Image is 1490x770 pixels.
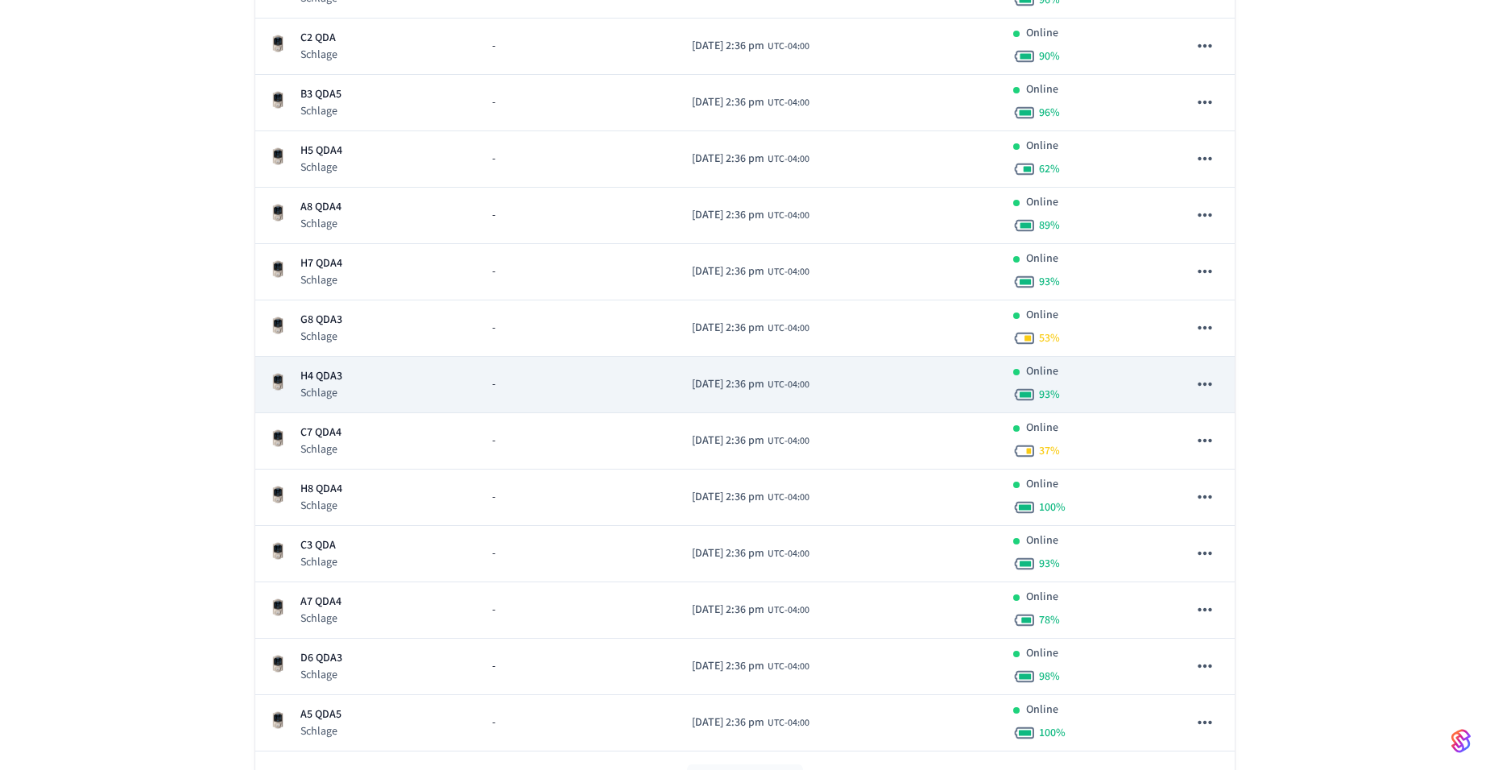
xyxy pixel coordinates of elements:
span: [DATE] 2:36 pm [692,545,764,562]
span: UTC-04:00 [768,547,809,561]
span: [DATE] 2:36 pm [692,376,764,393]
span: 78 % [1039,612,1060,628]
span: - [492,602,495,619]
span: UTC-04:00 [768,491,809,505]
span: [DATE] 2:36 pm [692,151,764,168]
span: 98 % [1039,669,1060,685]
p: A5 QDA5 [300,706,341,723]
p: Online [1026,363,1058,380]
span: [DATE] 2:36 pm [692,94,764,111]
img: Schlage Sense Smart Deadbolt with Camelot Trim, Front [268,372,288,391]
p: Schlage [300,47,337,63]
span: UTC-04:00 [768,96,809,110]
span: UTC-04:00 [768,209,809,223]
p: Online [1026,420,1058,437]
span: 100 % [1039,725,1066,741]
span: - [492,151,495,168]
span: 96 % [1039,105,1060,121]
img: Schlage Sense Smart Deadbolt with Camelot Trim, Front [268,34,288,53]
p: Online [1026,307,1058,324]
p: Online [1026,589,1058,606]
div: America/La_Paz [692,433,809,449]
span: 90 % [1039,48,1060,64]
p: Schlage [300,385,342,401]
img: Schlage Sense Smart Deadbolt with Camelot Trim, Front [268,259,288,279]
span: [DATE] 2:36 pm [692,714,764,731]
p: C3 QDA [300,537,337,554]
p: Online [1026,645,1058,662]
span: [DATE] 2:36 pm [692,433,764,449]
img: Schlage Sense Smart Deadbolt with Camelot Trim, Front [268,710,288,730]
span: [DATE] 2:36 pm [692,38,764,55]
span: - [492,320,495,337]
div: America/La_Paz [692,94,809,111]
img: Schlage Sense Smart Deadbolt with Camelot Trim, Front [268,541,288,561]
span: UTC-04:00 [768,660,809,674]
span: - [492,263,495,280]
img: Schlage Sense Smart Deadbolt with Camelot Trim, Front [268,428,288,448]
span: UTC-04:00 [768,152,809,167]
p: Online [1026,532,1058,549]
p: A8 QDA4 [300,199,341,216]
p: H4 QDA3 [300,368,342,385]
div: America/La_Paz [692,207,809,224]
div: America/La_Paz [692,38,809,55]
span: [DATE] 2:36 pm [692,602,764,619]
span: - [492,714,495,731]
p: D6 QDA3 [300,650,342,667]
span: - [492,38,495,55]
div: America/La_Paz [692,320,809,337]
p: Online [1026,25,1058,42]
p: Schlage [300,554,337,570]
span: UTC-04:00 [768,39,809,54]
p: A7 QDA4 [300,594,341,611]
div: America/La_Paz [692,602,809,619]
p: H8 QDA4 [300,481,342,498]
p: Schlage [300,441,341,457]
p: Schlage [300,611,341,627]
span: [DATE] 2:36 pm [692,263,764,280]
img: Schlage Sense Smart Deadbolt with Camelot Trim, Front [268,485,288,504]
img: Schlage Sense Smart Deadbolt with Camelot Trim, Front [268,598,288,617]
div: America/La_Paz [692,376,809,393]
p: Schlage [300,272,342,288]
div: America/La_Paz [692,545,809,562]
span: UTC-04:00 [768,603,809,618]
p: Schlage [300,103,341,119]
p: G8 QDA3 [300,312,342,329]
span: 53 % [1039,330,1060,346]
img: Schlage Sense Smart Deadbolt with Camelot Trim, Front [268,316,288,335]
img: Schlage Sense Smart Deadbolt with Camelot Trim, Front [268,147,288,166]
span: - [492,207,495,224]
span: - [492,433,495,449]
div: America/La_Paz [692,263,809,280]
span: 93 % [1039,556,1060,572]
img: Schlage Sense Smart Deadbolt with Camelot Trim, Front [268,203,288,222]
span: - [492,94,495,111]
span: 93 % [1039,274,1060,290]
span: [DATE] 2:36 pm [692,658,764,675]
p: Online [1026,194,1058,211]
p: Online [1026,476,1058,493]
img: Schlage Sense Smart Deadbolt with Camelot Trim, Front [268,654,288,673]
span: 100 % [1039,499,1066,515]
p: B3 QDA5 [300,86,341,103]
div: America/La_Paz [692,489,809,506]
p: Schlage [300,329,342,345]
p: C7 QDA4 [300,424,341,441]
span: - [492,489,495,506]
span: UTC-04:00 [768,378,809,392]
p: Schlage [300,498,342,514]
p: Online [1026,138,1058,155]
p: Online [1026,81,1058,98]
img: Schlage Sense Smart Deadbolt with Camelot Trim, Front [268,90,288,110]
div: America/La_Paz [692,151,809,168]
span: 62 % [1039,161,1060,177]
p: Online [1026,702,1058,718]
span: - [492,376,495,393]
p: Online [1026,250,1058,267]
span: - [492,545,495,562]
span: 37 % [1039,443,1060,459]
p: Schlage [300,723,341,739]
span: UTC-04:00 [768,434,809,449]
